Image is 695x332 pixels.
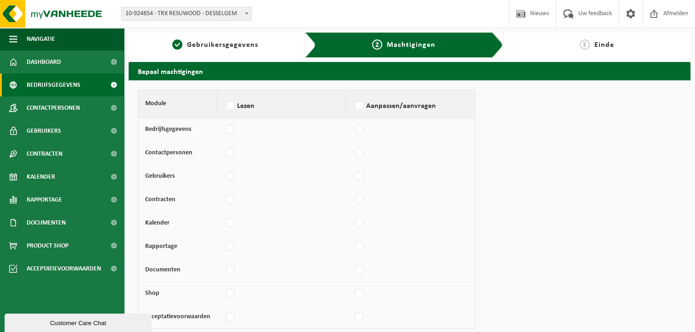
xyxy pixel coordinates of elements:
[145,313,210,320] strong: Acceptatievoorwaarden
[224,99,339,113] label: Lezen
[27,188,62,211] span: Rapportage
[138,90,217,118] th: Module
[27,257,101,280] span: Acceptatievoorwaarden
[27,142,62,165] span: Contracten
[145,196,175,203] strong: Contracten
[145,266,181,273] strong: Documenten
[27,51,61,73] span: Dashboard
[121,7,252,21] span: 10-924854 - TRX RESUWOOD - DESSELGEM
[372,39,382,50] span: 2
[145,219,170,226] strong: Kalender
[27,119,61,142] span: Gebruikers
[27,96,80,119] span: Contactpersonen
[387,41,435,49] span: Machtigingen
[27,28,55,51] span: Navigatie
[594,41,614,49] span: Einde
[27,211,66,234] span: Documenten
[27,165,55,188] span: Kalender
[580,39,590,50] span: 3
[27,234,68,257] span: Product Shop
[27,73,80,96] span: Bedrijfsgegevens
[129,62,690,80] h2: Bepaal machtigingen
[145,243,177,250] strong: Rapportage
[145,290,159,297] strong: Shop
[353,99,468,113] label: Aanpassen/aanvragen
[172,39,182,50] span: 1
[145,149,192,156] strong: Contactpersonen
[5,312,153,332] iframe: chat widget
[122,7,251,20] span: 10-924854 - TRX RESUWOOD - DESSELGEM
[187,41,258,49] span: Gebruikersgegevens
[145,126,192,133] strong: Bedrijfsgegevens
[145,173,175,180] strong: Gebruikers
[133,39,298,51] a: 1Gebruikersgegevens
